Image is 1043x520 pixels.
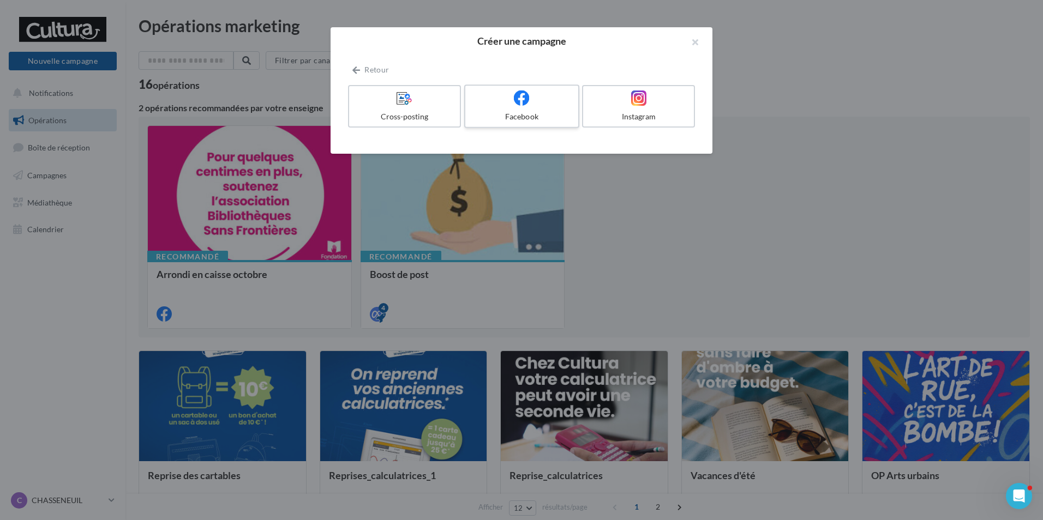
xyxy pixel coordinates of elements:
[470,111,573,122] div: Facebook
[353,111,455,122] div: Cross-posting
[348,63,393,76] button: Retour
[348,36,695,46] h2: Créer une campagne
[1006,483,1032,509] iframe: Intercom live chat
[588,111,690,122] div: Instagram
